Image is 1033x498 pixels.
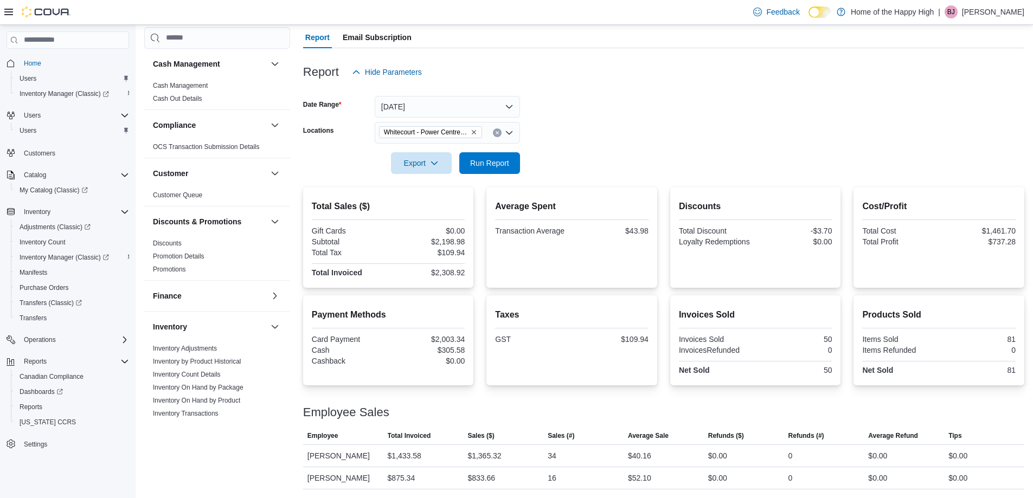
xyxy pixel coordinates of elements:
[153,253,204,260] a: Promotion Details
[15,266,129,279] span: Manifests
[20,333,129,346] span: Operations
[153,240,182,247] a: Discounts
[348,61,426,83] button: Hide Parameters
[941,366,1016,374] div: 81
[948,431,961,440] span: Tips
[312,248,386,257] div: Total Tax
[153,120,196,131] h3: Compliance
[11,250,133,265] a: Inventory Manager (Classic)
[153,409,219,418] span: Inventory Transactions
[20,74,36,83] span: Users
[153,345,217,352] a: Inventory Adjustments
[15,312,51,325] a: Transfers
[11,280,133,295] button: Purchase Orders
[20,169,129,182] span: Catalog
[303,100,342,109] label: Date Range
[153,95,202,102] a: Cash Out Details
[153,357,241,366] span: Inventory by Product Historical
[11,311,133,326] button: Transfers
[20,253,109,262] span: Inventory Manager (Classic)
[305,27,330,48] span: Report
[947,5,955,18] span: BJ
[11,369,133,384] button: Canadian Compliance
[375,96,520,118] button: [DATE]
[24,357,47,366] span: Reports
[20,283,69,292] span: Purchase Orders
[20,355,51,368] button: Reports
[941,346,1016,354] div: 0
[303,406,389,419] h3: Employee Sales
[15,87,129,100] span: Inventory Manager (Classic)
[11,265,133,280] button: Manifests
[20,403,42,411] span: Reports
[20,146,129,159] span: Customers
[2,332,133,347] button: Operations
[15,184,129,197] span: My Catalog (Classic)
[862,346,936,354] div: Items Refunded
[144,79,290,109] div: Cash Management
[22,7,70,17] img: Cova
[7,51,129,480] nav: Complex example
[679,308,832,321] h2: Invoices Sold
[758,346,832,354] div: 0
[20,109,45,122] button: Users
[15,236,70,249] a: Inventory Count
[758,335,832,344] div: 50
[312,346,386,354] div: Cash
[470,158,509,169] span: Run Report
[2,167,133,183] button: Catalog
[153,59,220,69] h3: Cash Management
[20,238,66,247] span: Inventory Count
[153,252,204,261] span: Promotion Details
[312,237,386,246] div: Subtotal
[153,290,266,301] button: Finance
[11,235,133,250] button: Inventory Count
[467,471,495,484] div: $833.66
[2,436,133,452] button: Settings
[20,56,129,70] span: Home
[862,237,936,246] div: Total Profit
[15,72,129,85] span: Users
[15,72,41,85] a: Users
[20,438,52,451] a: Settings
[766,7,799,17] span: Feedback
[962,5,1024,18] p: [PERSON_NAME]
[20,89,109,98] span: Inventory Manager (Classic)
[628,449,651,462] div: $40.16
[495,227,569,235] div: Transaction Average
[153,81,208,90] span: Cash Management
[15,281,73,294] a: Purchase Orders
[467,449,501,462] div: $1,365.32
[788,431,824,440] span: Refunds (#)
[390,335,465,344] div: $2,003.34
[391,152,452,174] button: Export
[505,128,514,137] button: Open list of options
[708,431,744,440] span: Refunds ($)
[153,422,200,431] span: Package Details
[548,471,556,484] div: 16
[20,387,63,396] span: Dashboards
[15,385,129,398] span: Dashboards
[862,335,936,344] div: Items Sold
[390,268,465,277] div: $2,308.92
[459,152,520,174] button: Run Report
[312,335,386,344] div: Card Payment
[15,236,129,249] span: Inventory Count
[24,149,55,158] span: Customers
[20,372,84,381] span: Canadian Compliance
[312,200,465,213] h2: Total Sales ($)
[390,357,465,365] div: $0.00
[153,59,266,69] button: Cash Management
[15,221,129,234] span: Adjustments (Classic)
[153,82,208,89] a: Cash Management
[20,205,55,218] button: Inventory
[15,251,129,264] span: Inventory Manager (Classic)
[24,335,56,344] span: Operations
[144,237,290,280] div: Discounts & Promotions
[24,59,41,68] span: Home
[11,71,133,86] button: Users
[708,471,727,484] div: $0.00
[20,147,60,160] a: Customers
[15,312,129,325] span: Transfers
[24,440,47,449] span: Settings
